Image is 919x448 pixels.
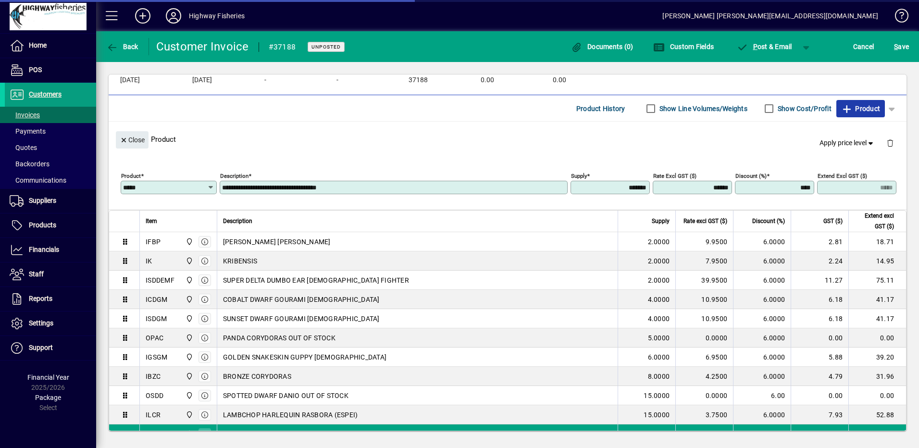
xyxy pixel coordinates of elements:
button: Profile [158,7,189,25]
span: 15.0000 [644,429,670,439]
div: [PERSON_NAME] [PERSON_NAME][EMAIL_ADDRESS][DOMAIN_NAME] [662,8,878,24]
span: [PERSON_NAME] [PERSON_NAME] [223,237,331,247]
td: 0.00 [848,328,906,348]
span: 2.0000 [648,275,670,285]
span: Description [223,216,252,226]
span: Custom Fields [653,43,714,50]
span: Rate excl GST ($) [683,216,727,226]
span: Cancel [853,39,874,54]
td: 6.0000 [733,405,791,424]
a: Reports [5,287,96,311]
span: Highway Fisheries Ltd [183,236,194,247]
td: 14.95 [848,251,906,271]
span: Highway Fisheries Ltd [183,313,194,324]
a: Suppliers [5,189,96,213]
mat-label: Discount (%) [735,173,767,179]
td: 5.88 [791,348,848,367]
span: 6.0000 [648,352,670,362]
span: 4.0000 [648,295,670,304]
td: 6.0000 [733,348,791,367]
span: Product History [576,101,625,116]
div: 9.9500 [682,237,727,247]
span: POS [29,66,42,74]
span: [DATE] [192,76,212,84]
mat-label: Rate excl GST ($) [653,173,696,179]
div: ILCR [146,410,161,420]
div: Product [109,122,907,157]
span: Invoices [10,111,40,119]
span: COBALT DWARF GOURAMI [DEMOGRAPHIC_DATA] [223,295,380,304]
div: 10.9500 [682,314,727,324]
span: GOLD HEAD PURPLE HARLEQUIN OUT OF STOCK [223,429,376,439]
td: 6.18 [791,290,848,309]
div: IBZC [146,372,161,381]
td: 6.00 [733,386,791,405]
span: GOLDEN SNAKESKIN GUPPY [DEMOGRAPHIC_DATA] [223,352,386,362]
button: Close [116,131,149,149]
a: Communications [5,172,96,188]
div: 0.0000 [682,391,727,400]
div: 10.9500 [682,295,727,304]
button: Delete [879,131,902,154]
div: ICDGM [146,295,167,304]
span: Highway Fisheries Ltd [183,352,194,362]
button: Add [127,7,158,25]
span: 2.0000 [648,237,670,247]
td: 6.0000 [733,290,791,309]
td: 0.00 [848,424,906,444]
span: Highway Fisheries Ltd [183,410,194,420]
div: Customer Invoice [156,39,249,54]
span: Highway Fisheries Ltd [183,371,194,382]
td: 75.11 [848,271,906,290]
span: Settings [29,319,53,327]
td: 6.0000 [733,232,791,251]
div: IFBP [146,237,161,247]
span: LAMBCHOP HARLEQUIN RASBORA (ESPEI) [223,410,358,420]
div: 0.0000 [682,429,727,439]
div: Highway Fisheries [189,8,245,24]
td: 6.0000 [733,271,791,290]
span: - [264,76,266,84]
span: Extend excl GST ($) [855,211,894,232]
span: 0.00 [481,76,494,84]
span: 15.0000 [644,391,670,400]
span: Product [841,101,880,116]
div: 4.2500 [682,372,727,381]
td: 0.00 [791,386,848,405]
span: Highway Fisheries Ltd [183,333,194,343]
div: 6.9500 [682,352,727,362]
button: Product History [572,100,629,117]
span: Documents (0) [571,43,633,50]
span: Item [146,216,157,226]
span: 2.0000 [648,256,670,266]
span: Payments [10,127,46,135]
span: Support [29,344,53,351]
a: Settings [5,311,96,336]
span: 37188 [409,76,428,84]
a: Invoices [5,107,96,123]
span: SUNSET DWARF GOURAMI [DEMOGRAPHIC_DATA] [223,314,380,324]
label: Show Cost/Profit [776,104,832,113]
span: ost & Email [736,43,792,50]
span: Communications [10,176,66,184]
span: Discount (%) [752,216,785,226]
a: Knowledge Base [888,2,907,33]
span: Highway Fisheries Ltd [183,256,194,266]
td: 41.17 [848,309,906,328]
td: 41.17 [848,290,906,309]
td: 6.0000 [733,328,791,348]
mat-label: Product [121,173,141,179]
div: #37188 [269,39,296,55]
span: Financials [29,246,59,253]
td: 7.93 [791,405,848,424]
td: 11.27 [791,271,848,290]
td: 0.00 [848,386,906,405]
td: 18.71 [848,232,906,251]
span: - [336,76,338,84]
span: Quotes [10,144,37,151]
span: [DATE] [120,76,140,84]
button: Post & Email [732,38,797,55]
div: 3.7500 [682,410,727,420]
span: Back [106,43,138,50]
a: POS [5,58,96,82]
